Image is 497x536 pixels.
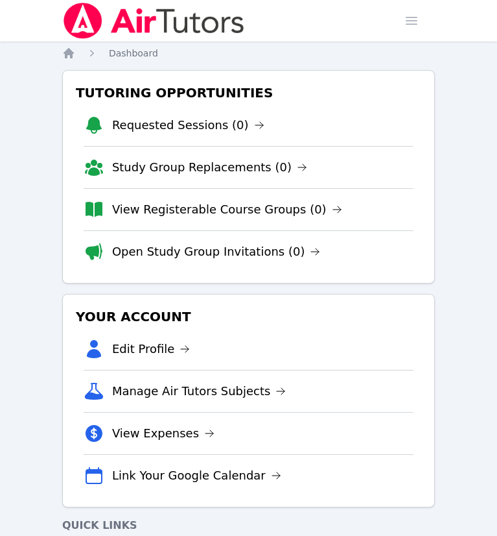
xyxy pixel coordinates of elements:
a: Dashboard [109,47,158,60]
a: Open Study Group Invitations (0) [112,243,321,261]
a: Requested Sessions (0) [112,116,264,134]
h4: Quick Links [62,518,435,533]
span: Dashboard [109,48,158,58]
nav: Breadcrumb [62,47,435,60]
a: View Registerable Course Groups (0) [112,201,342,219]
img: Air Tutors [62,3,246,39]
h3: Tutoring Opportunities [73,81,424,104]
a: Edit Profile [112,340,191,358]
a: Link Your Google Calendar [112,467,281,485]
h3: Your Account [73,305,424,328]
a: Study Group Replacements (0) [112,158,307,177]
a: View Expenses [112,424,214,443]
a: Manage Air Tutors Subjects [112,382,286,400]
